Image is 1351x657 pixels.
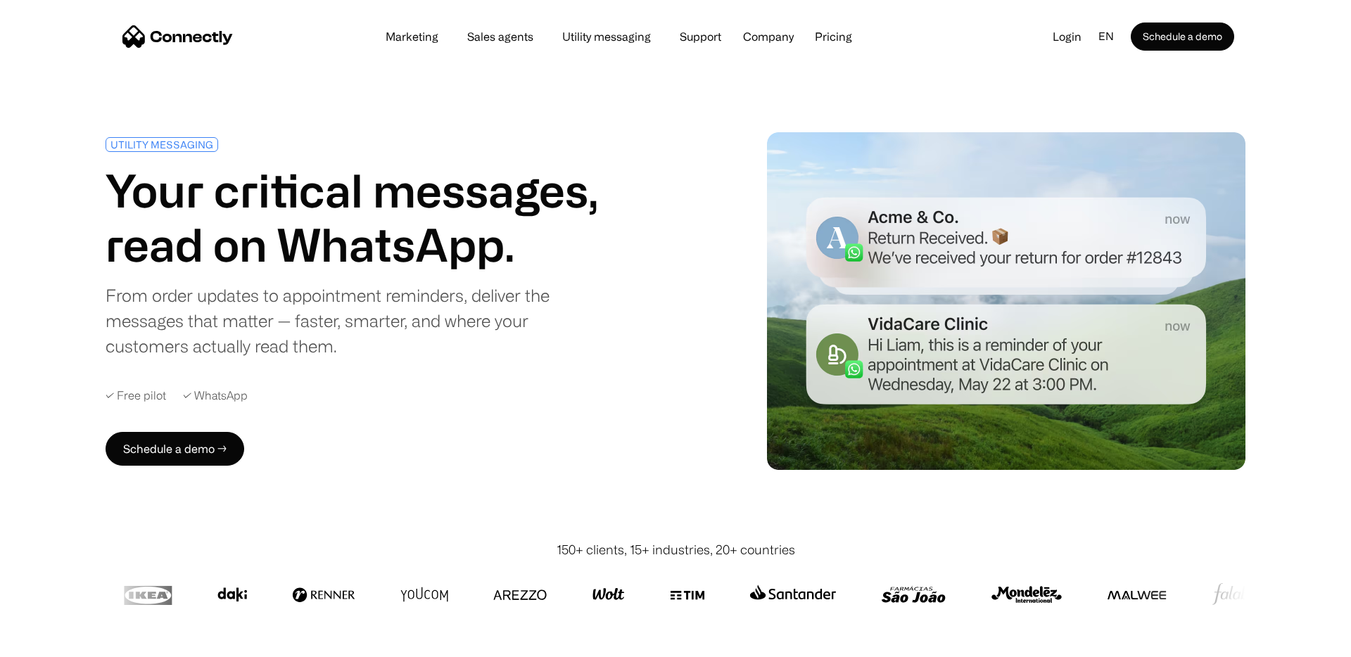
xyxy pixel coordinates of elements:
a: Schedule a demo → [106,432,244,466]
aside: Language selected: English [14,631,84,652]
a: Marketing [374,31,450,42]
div: en [1098,26,1114,47]
div: UTILITY MESSAGING [110,139,213,150]
a: Support [668,31,732,42]
h1: Your critical messages, read on WhatsApp. [106,163,600,272]
div: From order updates to appointment reminders, deliver the messages that matter — faster, smarter, ... [106,283,600,359]
div: ✓ WhatsApp [183,387,248,404]
a: home [122,26,233,47]
ul: Language list [28,632,84,652]
div: ✓ Free pilot [106,387,166,404]
div: Company [743,27,794,46]
a: Login [1041,26,1093,47]
a: Sales agents [456,31,545,42]
div: Company [739,27,798,46]
div: en [1093,26,1131,47]
a: Utility messaging [551,31,662,42]
div: 150+ clients, 15+ industries, 20+ countries [557,540,795,559]
a: Pricing [804,31,863,42]
a: Schedule a demo [1131,23,1234,51]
